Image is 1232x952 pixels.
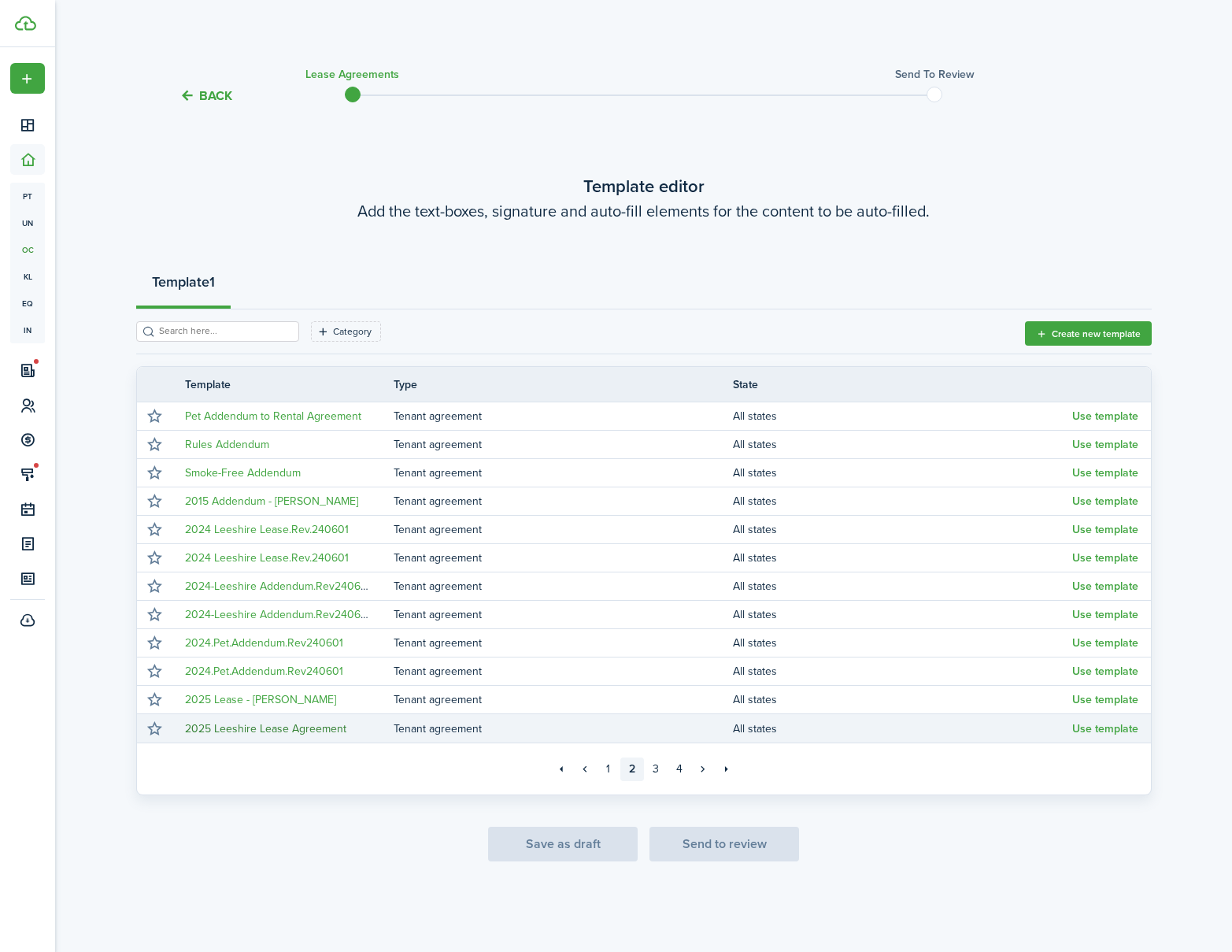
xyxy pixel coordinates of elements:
[144,519,166,541] button: Mark as favourite
[394,718,733,739] td: Tenant agreement
[136,199,1152,223] wizard-step-header-description: Add the text-boxes, signature and auto-fill elements for the content to be auto-filled.
[394,491,733,512] td: Tenant agreement
[1072,580,1138,593] button: Use template
[144,689,166,711] button: Mark as favourite
[394,632,733,654] td: Tenant agreement
[185,465,301,481] a: Smoke-Free Addendum
[10,236,45,263] a: oc
[1072,637,1138,650] button: Use template
[597,758,620,781] a: 1
[733,632,1072,654] td: All states
[185,720,346,737] a: 2025 Leeshire Lease Agreement
[733,604,1072,625] td: All states
[394,406,733,427] td: Tenant agreement
[173,376,394,393] th: Template
[644,758,668,781] a: 3
[1072,694,1138,706] button: Use template
[691,758,715,781] a: Next
[394,434,733,455] td: Tenant agreement
[733,376,1072,393] th: State
[185,493,358,509] a: 2015 Addendum - [PERSON_NAME]
[209,272,215,293] strong: 1
[152,272,209,293] strong: Template
[185,663,343,680] a: 2024.Pet.Addendum.Rev240601
[573,758,597,781] a: Previous
[185,436,269,453] a: Rules Addendum
[394,689,733,710] td: Tenant agreement
[1072,467,1138,480] button: Use template
[311,321,381,342] filter-tag: Open filter
[394,576,733,597] td: Tenant agreement
[715,758,738,781] a: Last
[136,173,1152,199] wizard-step-header-title: Template editor
[144,717,166,739] button: Mark as favourite
[185,691,336,708] a: 2025 Lease - [PERSON_NAME]
[10,183,45,209] a: pt
[1072,524,1138,536] button: Use template
[394,661,733,682] td: Tenant agreement
[185,578,372,595] a: 2024-Leeshire Addendum.Rev240601
[179,87,232,104] button: Back
[733,718,1072,739] td: All states
[733,462,1072,483] td: All states
[549,758,573,781] a: First
[305,66,399,83] h3: Lease Agreements
[620,758,644,781] a: 2
[1072,439,1138,451] button: Use template
[10,63,45,94] button: Open menu
[144,576,166,598] button: Mark as favourite
[1072,410,1138,423] button: Use template
[10,317,45,343] a: in
[144,491,166,513] button: Mark as favourite
[10,209,45,236] a: un
[668,758,691,781] a: 4
[155,324,294,339] input: Search here...
[1072,665,1138,678] button: Use template
[733,576,1072,597] td: All states
[394,462,733,483] td: Tenant agreement
[10,290,45,317] a: eq
[185,606,372,623] a: 2024-Leeshire Addendum.Rev240601
[185,635,343,651] a: 2024.Pet.Addendum.Rev240601
[733,689,1072,710] td: All states
[144,604,166,626] button: Mark as favourite
[394,547,733,569] td: Tenant agreement
[733,491,1072,512] td: All states
[144,462,166,484] button: Mark as favourite
[1025,321,1152,346] button: Create new template
[733,406,1072,427] td: All states
[733,547,1072,569] td: All states
[333,324,372,339] filter-tag-label: Category
[144,547,166,569] button: Mark as favourite
[1072,552,1138,565] button: Use template
[15,16,36,31] img: TenantCloud
[144,434,166,456] button: Mark as favourite
[1072,495,1138,508] button: Use template
[394,604,733,625] td: Tenant agreement
[144,632,166,654] button: Mark as favourite
[1072,723,1138,735] button: Use template
[733,519,1072,540] td: All states
[185,521,349,538] a: 2024 Leeshire Lease.Rev.240601
[733,434,1072,455] td: All states
[733,661,1072,682] td: All states
[185,408,361,424] a: Pet Addendum to Rental Agreement
[10,263,45,290] a: kl
[144,661,166,683] button: Mark as favourite
[394,376,733,393] th: Type
[185,550,349,566] a: 2024 Leeshire Lease.Rev.240601
[394,519,733,540] td: Tenant agreement
[1072,609,1138,621] button: Use template
[895,66,975,83] h3: Send to review
[144,406,166,428] button: Mark as favourite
